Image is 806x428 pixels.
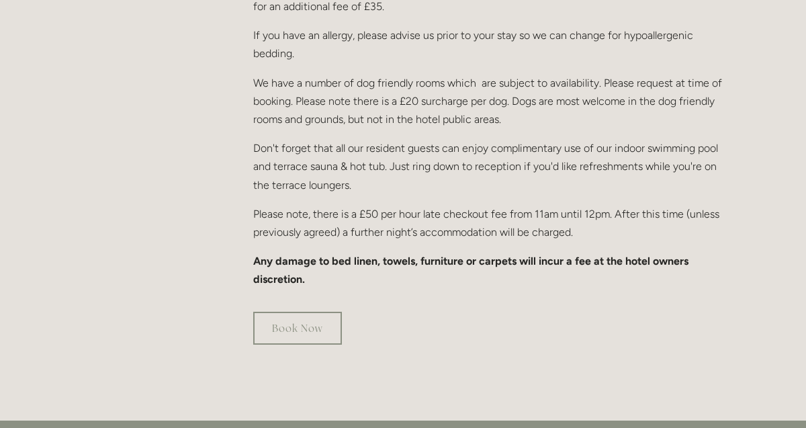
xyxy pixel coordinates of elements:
[253,205,724,241] p: Please note, there is a £50 per hour late checkout fee from 11am until 12pm. After this time (unl...
[253,26,724,62] p: If you have an allergy, please advise us prior to your stay so we can change for hypoallergenic b...
[253,312,342,345] a: Book Now
[253,255,691,286] strong: Any damage to bed linen, towels, furniture or carpets will incur a fee at the hotel owners discre...
[253,139,724,194] p: Don't forget that all our resident guests can enjoy complimentary use of our indoor swimming pool...
[253,74,724,129] p: We have a number of dog friendly rooms which are subject to availability. Please request at time ...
